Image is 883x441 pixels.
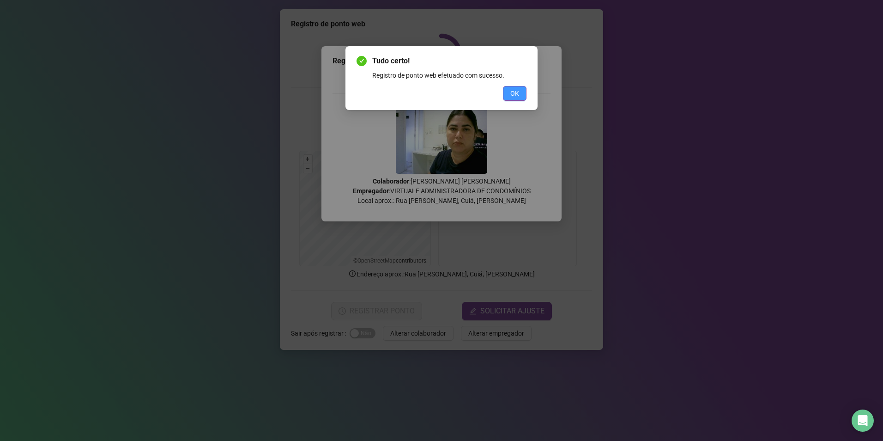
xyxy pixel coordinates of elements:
div: Registro de ponto web efetuado com sucesso. [372,70,526,80]
div: Open Intercom Messenger [852,410,874,432]
span: OK [510,88,519,98]
button: OK [503,86,526,101]
span: Tudo certo! [372,55,526,67]
span: check-circle [357,56,367,66]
